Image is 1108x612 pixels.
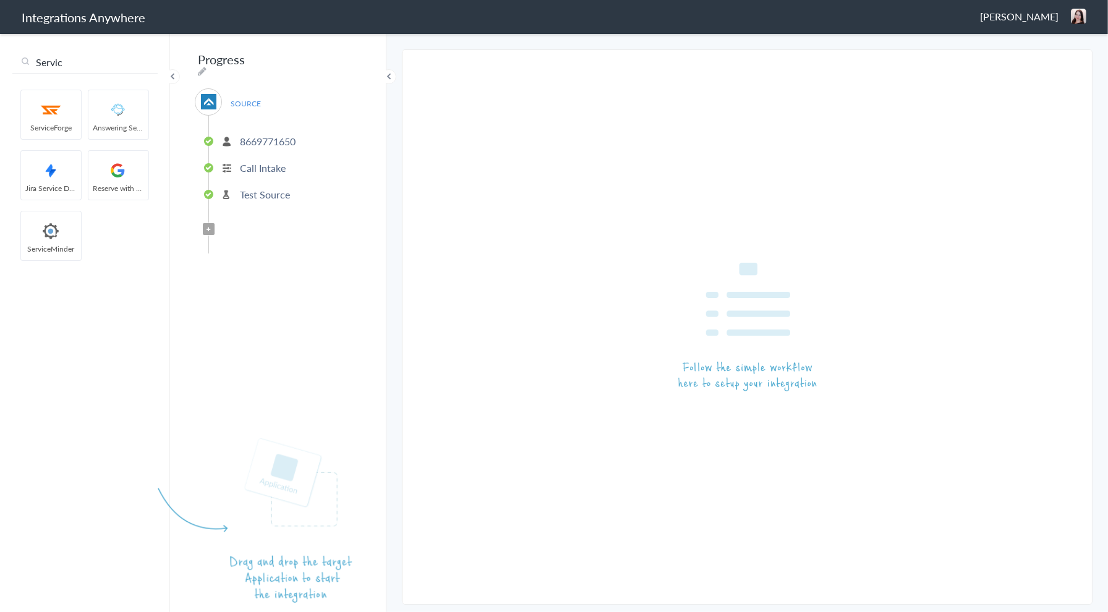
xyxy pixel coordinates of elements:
input: Search... [12,51,158,74]
img: instruction-target.png [158,438,352,603]
span: [PERSON_NAME] [980,9,1059,23]
span: ServiceForge [21,122,81,133]
img: Answering_service.png [92,100,145,121]
img: 482341324-9507473629305048-924967458120439694-n.jpg [1071,9,1086,24]
h1: Integrations Anywhere [22,9,145,26]
img: google-logo.svg [92,160,145,181]
img: serviceforge-icon.png [25,100,77,121]
span: Jira Service Desk [21,183,81,193]
img: instruction-workflow.png [678,263,817,391]
span: Reserve with Google [88,183,148,193]
span: ServiceMinder [21,244,81,254]
img: serviceminder-logo.svg [25,221,77,242]
img: JiraServiceDesk.png [25,160,77,181]
span: Answering Service [88,122,148,133]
